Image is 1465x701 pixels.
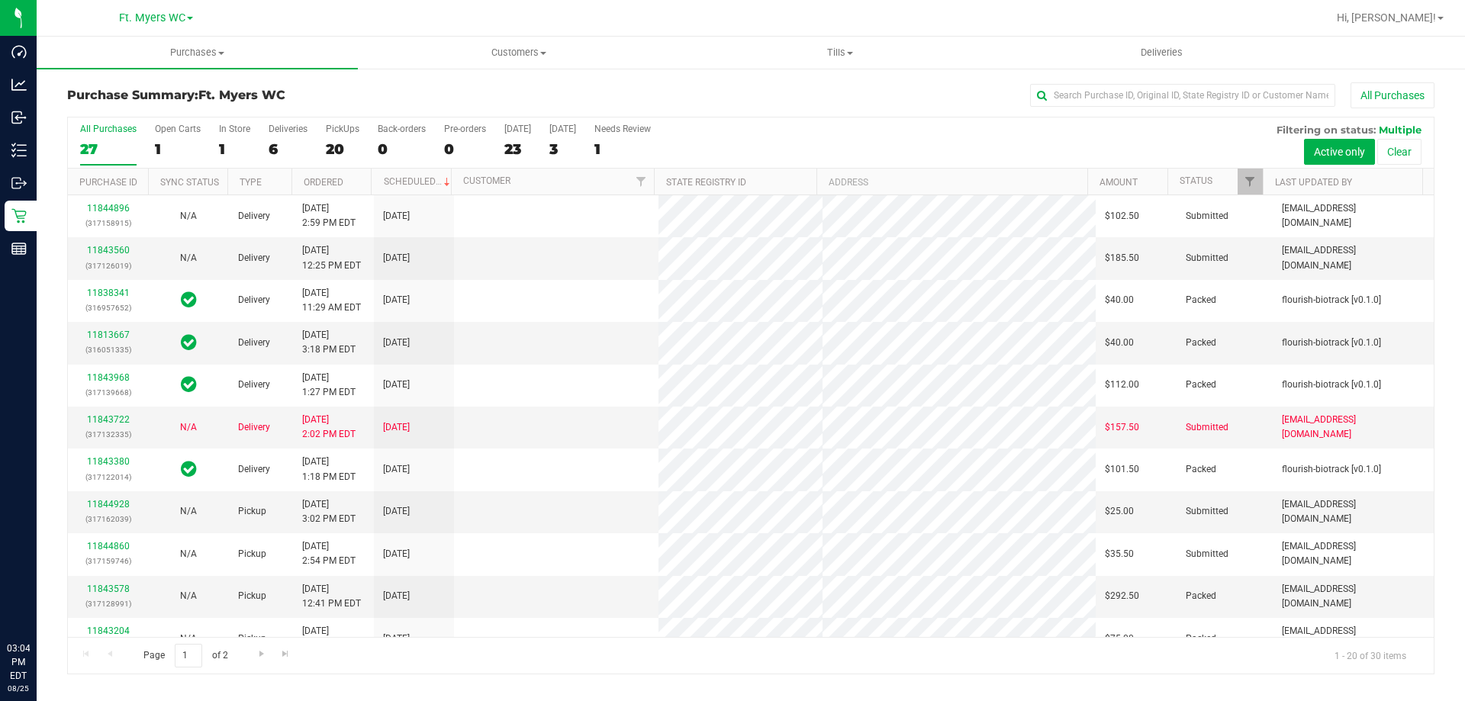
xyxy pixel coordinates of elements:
span: [DATE] [383,378,410,392]
span: [EMAIL_ADDRESS][DOMAIN_NAME] [1282,582,1425,611]
span: flourish-biotrack [v0.1.0] [1282,462,1381,477]
inline-svg: Inbound [11,110,27,125]
div: In Store [219,124,250,134]
span: In Sync [181,374,197,395]
span: Submitted [1186,504,1228,519]
p: (317139668) [77,385,139,400]
span: Not Applicable [180,590,197,601]
span: Not Applicable [180,211,197,221]
span: $185.50 [1105,251,1139,265]
span: [DATE] 11:52 AM EDT [302,624,361,653]
button: N/A [180,547,197,561]
span: Hi, [PERSON_NAME]! [1337,11,1436,24]
h3: Purchase Summary: [67,88,523,102]
span: Not Applicable [180,422,197,432]
span: Packed [1186,293,1216,307]
p: (317128991) [77,596,139,611]
a: Purchase ID [79,177,137,188]
p: (317126019) [77,259,139,273]
span: [EMAIL_ADDRESS][DOMAIN_NAME] [1282,413,1425,442]
a: Purchases [37,37,358,69]
span: [DATE] [383,632,410,646]
a: Scheduled [384,176,453,187]
span: flourish-biotrack [v0.1.0] [1282,378,1381,392]
span: Packed [1186,632,1216,646]
span: In Sync [181,332,197,353]
span: $102.50 [1105,209,1139,223]
span: flourish-biotrack [v0.1.0] [1282,293,1381,307]
a: 11844928 [87,499,130,510]
span: Pickup [238,547,266,561]
span: In Sync [181,289,197,310]
span: Submitted [1186,547,1228,561]
span: 1 - 20 of 30 items [1322,644,1418,667]
span: [DATE] 1:18 PM EDT [302,455,356,484]
p: (317132335) [77,427,139,442]
span: [DATE] 1:27 PM EDT [302,371,356,400]
span: Filtering on status: [1277,124,1376,136]
a: Go to the last page [275,644,297,664]
p: (317159746) [77,554,139,568]
button: All Purchases [1351,82,1434,108]
span: Delivery [238,293,270,307]
a: Ordered [304,177,343,188]
div: 1 [594,140,651,158]
a: 11844860 [87,541,130,551]
span: [DATE] 3:18 PM EDT [302,328,356,357]
span: Not Applicable [180,548,197,559]
span: [DATE] [383,293,410,307]
span: [DATE] 2:02 PM EDT [302,413,356,442]
span: [DATE] [383,420,410,435]
div: 20 [326,140,359,158]
div: 0 [444,140,486,158]
span: Packed [1186,589,1216,603]
a: 11844896 [87,203,130,214]
inline-svg: Analytics [11,77,27,92]
span: $75.00 [1105,632,1134,646]
a: 11843560 [87,245,130,256]
span: flourish-biotrack [v0.1.0] [1282,336,1381,350]
span: Not Applicable [180,633,197,644]
span: Packed [1186,336,1216,350]
a: Customers [358,37,679,69]
a: 11843968 [87,372,130,383]
div: 27 [80,140,137,158]
div: 1 [155,140,201,158]
span: Page of 2 [130,644,240,667]
button: N/A [180,589,197,603]
span: [DATE] 2:54 PM EDT [302,539,356,568]
span: [DATE] [383,336,410,350]
span: Purchases [37,46,358,59]
span: Packed [1186,462,1216,477]
a: Last Updated By [1275,177,1352,188]
button: Active only [1304,139,1375,165]
span: $35.50 [1105,547,1134,561]
span: Deliveries [1120,46,1203,59]
span: Delivery [238,336,270,350]
div: PickUps [326,124,359,134]
span: Not Applicable [180,252,197,263]
inline-svg: Retail [11,208,27,223]
span: [DATE] [383,504,410,519]
a: Deliveries [1001,37,1322,69]
span: [DATE] 11:29 AM EDT [302,286,361,315]
span: Delivery [238,420,270,435]
a: Go to the next page [250,644,272,664]
div: Pre-orders [444,124,486,134]
a: 11843578 [87,584,130,594]
div: 6 [269,140,307,158]
span: Delivery [238,209,270,223]
span: [DATE] 3:02 PM EDT [302,497,356,526]
a: Tills [679,37,1000,69]
div: Back-orders [378,124,426,134]
span: [DATE] 12:41 PM EDT [302,582,361,611]
span: [DATE] 2:59 PM EDT [302,201,356,230]
a: Sync Status [160,177,219,188]
span: Pickup [238,504,266,519]
button: Clear [1377,139,1422,165]
a: Filter [1238,169,1263,195]
a: Status [1180,175,1212,186]
span: [EMAIL_ADDRESS][DOMAIN_NAME] [1282,497,1425,526]
span: Ft. Myers WC [198,88,285,102]
p: (316051335) [77,342,139,357]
